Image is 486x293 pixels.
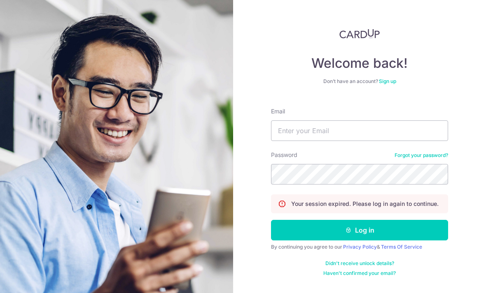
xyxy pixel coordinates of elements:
[271,220,448,240] button: Log in
[379,78,396,84] a: Sign up
[271,107,285,115] label: Email
[381,244,422,250] a: Terms Of Service
[325,260,394,267] a: Didn't receive unlock details?
[343,244,377,250] a: Privacy Policy
[395,152,448,159] a: Forgot your password?
[271,78,448,85] div: Don’t have an account?
[271,244,448,250] div: By continuing you agree to our &
[339,29,380,39] img: CardUp Logo
[323,270,396,277] a: Haven't confirmed your email?
[271,120,448,141] input: Enter your Email
[271,151,297,159] label: Password
[271,55,448,72] h4: Welcome back!
[291,200,439,208] p: Your session expired. Please log in again to continue.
